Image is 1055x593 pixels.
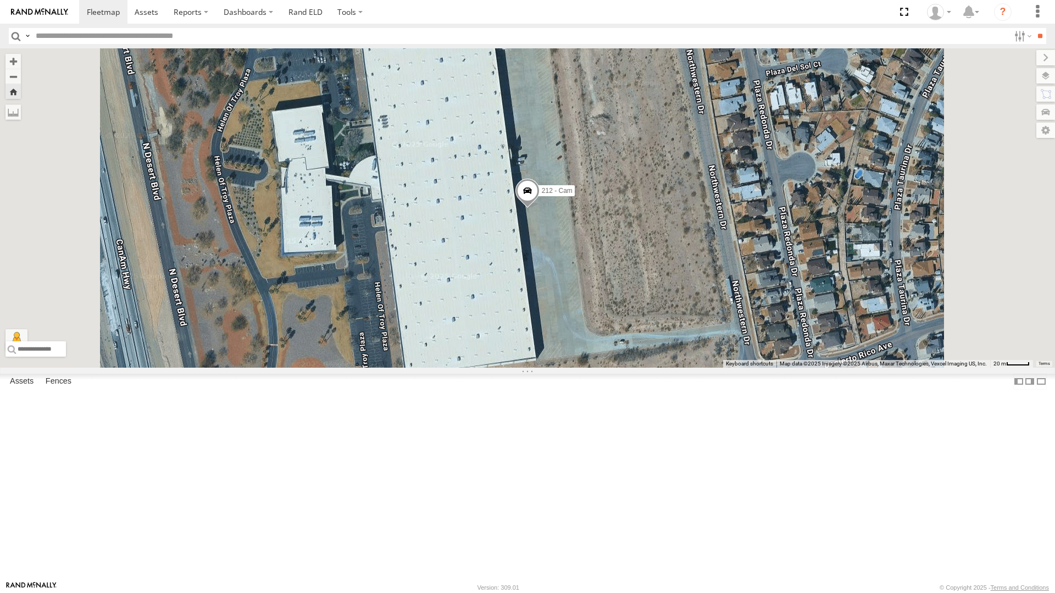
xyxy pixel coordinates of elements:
div: © Copyright 2025 - [940,584,1049,591]
label: Dock Summary Table to the Right [1024,374,1035,390]
button: Drag Pegman onto the map to open Street View [5,329,27,351]
div: Armando Sotelo [923,4,955,20]
i: ? [994,3,1012,21]
a: Terms and Conditions [991,584,1049,591]
button: Zoom in [5,54,21,69]
label: Hide Summary Table [1036,374,1047,390]
button: Keyboard shortcuts [726,360,773,368]
span: Map data ©2025 Imagery ©2025 Airbus, Maxar Technologies, Vexcel Imaging US, Inc. [780,361,987,367]
button: Zoom Home [5,84,21,99]
a: Visit our Website [6,582,57,593]
img: rand-logo.svg [11,8,68,16]
div: Version: 309.01 [477,584,519,591]
a: Terms (opens in new tab) [1039,362,1050,366]
span: 212 - Cam [542,187,573,195]
label: Map Settings [1036,123,1055,138]
button: Map Scale: 20 m per 39 pixels [990,360,1033,368]
label: Dock Summary Table to the Left [1013,374,1024,390]
label: Search Filter Options [1010,28,1034,44]
button: Zoom out [5,69,21,84]
label: Fences [40,374,77,389]
label: Search Query [23,28,32,44]
span: 20 m [993,361,1006,367]
label: Assets [4,374,39,389]
label: Measure [5,104,21,120]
